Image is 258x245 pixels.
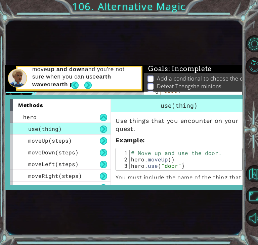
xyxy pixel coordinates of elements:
img: Image for 6113a193fd61bb00264c49c0 [16,92,27,103]
strong: up and down [47,66,85,72]
div: 3 [118,162,130,169]
div: methods [10,99,111,111]
p: Use things that you encounter on your quest. [116,117,243,133]
p: Again, you have two enemies that move and you're not sure when you can use or . [32,58,136,88]
span: methods [18,102,43,108]
span: hero [23,113,37,120]
strong: : [116,137,145,144]
span: moveUp(steps) [28,137,72,144]
strong: earth wave [32,73,111,87]
span: sneakUp(steps) [28,184,75,191]
div: 1 [118,150,130,156]
span: moveRight(steps) [28,172,82,179]
strong: earth pit [53,81,77,88]
p: Get to the exit. [157,90,195,98]
span: Example [116,137,143,144]
a: Back to Map [246,163,258,185]
button: Next [84,82,92,89]
span: moveDown(steps) [28,149,79,156]
span: : Incomplete [168,65,212,73]
div: use(thing) [111,99,247,112]
span: use(thing) [28,125,62,132]
button: Back [71,82,84,89]
span: moveLeft(steps) [28,160,79,167]
span: use(thing) [161,101,198,109]
img: Image for 6113a193fd61bb00264c49c0 [5,92,16,103]
p: Defeat Thengshe minions. [157,83,223,90]
div: 2 [118,156,130,162]
p: You must include the name of the thing that you want to use as an argument (in the parentheses), ... [116,174,243,208]
span: Goals [148,65,212,73]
